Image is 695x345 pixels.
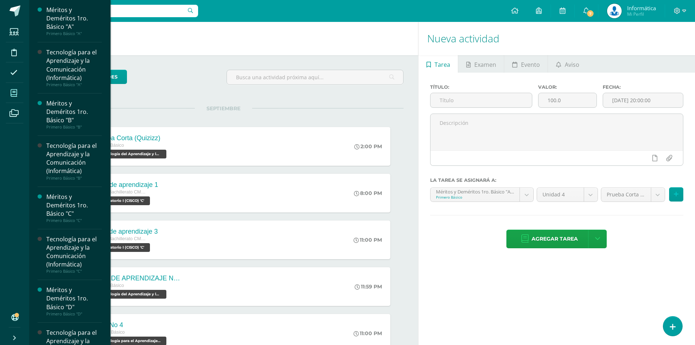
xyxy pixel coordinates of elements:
div: Guía de aprendizaje 1 [93,181,158,189]
span: Agregar tarea [532,230,578,248]
a: Evento [504,55,548,73]
a: Méritos y Deméritos 1ro. Básico "B"Primero Básico "B" [46,99,102,130]
div: Primero Básico "B" [46,176,102,181]
span: Tarea [435,56,450,73]
div: Primero Básico "A" [46,82,102,87]
span: Cuarto Bachillerato CMP Bachillerato en CCLL con Orientación en Computación [93,189,148,195]
div: Tecnología para el Aprendizaje y la Comunicación (Informática) [46,142,102,175]
div: 8:00 PM [354,190,382,196]
div: Primero Básico "D" [46,311,102,317]
a: Tecnología para el Aprendizaje y la Comunicación (Informática)Primero Básico "B" [46,142,102,180]
a: Examen [458,55,504,73]
div: Prueba Corta (Quizizz) [93,134,168,142]
span: 7 [586,9,594,18]
span: Tecnología del Aprendizaje y la Comunicación (TIC) 'D' [93,290,166,299]
span: Mi Perfil [627,11,656,17]
input: Busca un usuario... [34,5,198,17]
span: Laboratorio I (CISCO) 'C' [93,196,150,205]
span: Evento [521,56,540,73]
label: La tarea se asignará a: [430,177,683,183]
input: Puntos máximos [538,93,597,107]
div: Primero Básico "C" [46,218,102,223]
a: Méritos y Deméritos 1ro. Básico "C"Primero Básico "C" [46,193,102,223]
img: da59f6ea21f93948affb263ca1346426.png [607,4,622,18]
div: 2:00 PM [354,143,382,150]
div: Méritos y Deméritos 1ro. Básico "B" [46,99,102,124]
span: Prueba Corta (0.0%) [607,188,645,202]
span: Tecnología del Aprendizaje y la Comunicación (TIC) 'C' [93,150,166,158]
div: Méritos y Deméritos 1ro. Básico "A" [46,6,102,31]
div: 11:00 PM [354,237,382,243]
input: Busca una actividad próxima aquí... [227,70,403,84]
div: 11:00 PM [354,330,382,337]
a: Méritos y Deméritos 1ro. Básico "D"Primero Básico "D" [46,286,102,316]
div: GUIA DE APRENDIZAJE NO 3 / VIDEO [93,275,181,282]
label: Título: [430,84,532,90]
div: Tecnología para el Aprendizaje y la Comunicación (Informática) [46,235,102,269]
div: Guia de aprendizaje 3 [93,228,158,235]
div: Méritos y Deméritos 1ro. Básico "D" [46,286,102,311]
span: Informática [627,4,656,12]
label: Valor: [538,84,597,90]
a: Méritos y Deméritos 1ro. Básico "A"Primero Básico "A" [46,6,102,36]
div: Primero Básico [436,195,514,200]
div: 11:59 PM [355,283,382,290]
a: Tecnología para el Aprendizaje y la Comunicación (Informática)Primero Básico "A" [46,48,102,87]
span: Unidad 4 [543,188,578,202]
div: Primero Básico "B" [46,124,102,130]
a: Tecnología para el Aprendizaje y la Comunicación (Informática)Primero Básico "C" [46,235,102,274]
h1: Nueva actividad [427,22,686,55]
a: Méritos y Deméritos 1ro. Básico "A" 'A'Primero Básico [430,188,534,202]
span: Examen [474,56,496,73]
span: Laboratorio I (CISCO) 'C' [93,243,150,252]
label: Fecha: [603,84,683,90]
div: Méritos y Deméritos 1ro. Básico "C" [46,193,102,218]
input: Título [430,93,532,107]
div: Méritos y Deméritos 1ro. Básico "A" 'A' [436,188,514,195]
div: Tecnología para el Aprendizaje y la Comunicación (Informática) [46,48,102,82]
div: Primero Básico "C" [46,269,102,274]
div: Primero Básico "A" [46,31,102,36]
span: SEPTIEMBRE [195,105,252,112]
a: Aviso [548,55,587,73]
span: Aviso [565,56,579,73]
a: Prueba Corta (0.0%) [601,188,665,202]
a: Tarea [418,55,458,73]
span: Cuarto Bachillerato CMP Bachillerato en CCLL con Orientación en Computación [93,236,148,241]
h1: Actividades [38,22,409,55]
a: Unidad 4 [537,188,598,202]
input: Fecha de entrega [603,93,683,107]
div: Guia No 4 [93,321,168,329]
